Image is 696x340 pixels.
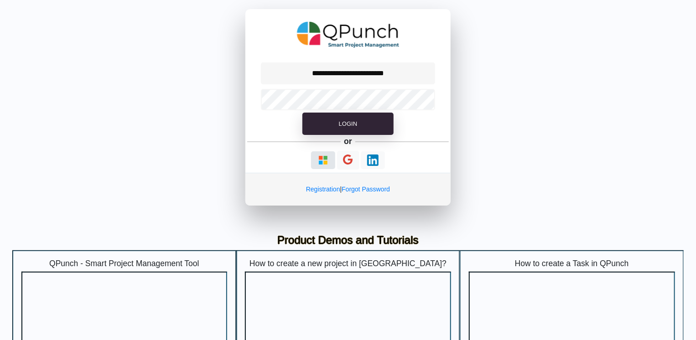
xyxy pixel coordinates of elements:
div: | [245,173,451,206]
a: Forgot Password [342,185,390,193]
img: QPunch [297,18,400,51]
button: Continue With Microsoft Azure [311,151,335,169]
a: Registration [306,185,340,193]
h5: How to create a Task in QPunch [469,259,675,268]
h3: Product Demos and Tutorials [19,234,677,247]
img: Loading... [317,155,329,166]
button: Continue With LinkedIn [361,151,385,169]
h5: QPunch - Smart Project Management Tool [21,259,228,268]
button: Login [302,113,394,135]
h5: How to create a new project in [GEOGRAPHIC_DATA]? [245,259,451,268]
button: Continue With Google [337,151,359,170]
img: Loading... [367,155,379,166]
h5: or [343,135,354,148]
span: Login [339,120,357,127]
